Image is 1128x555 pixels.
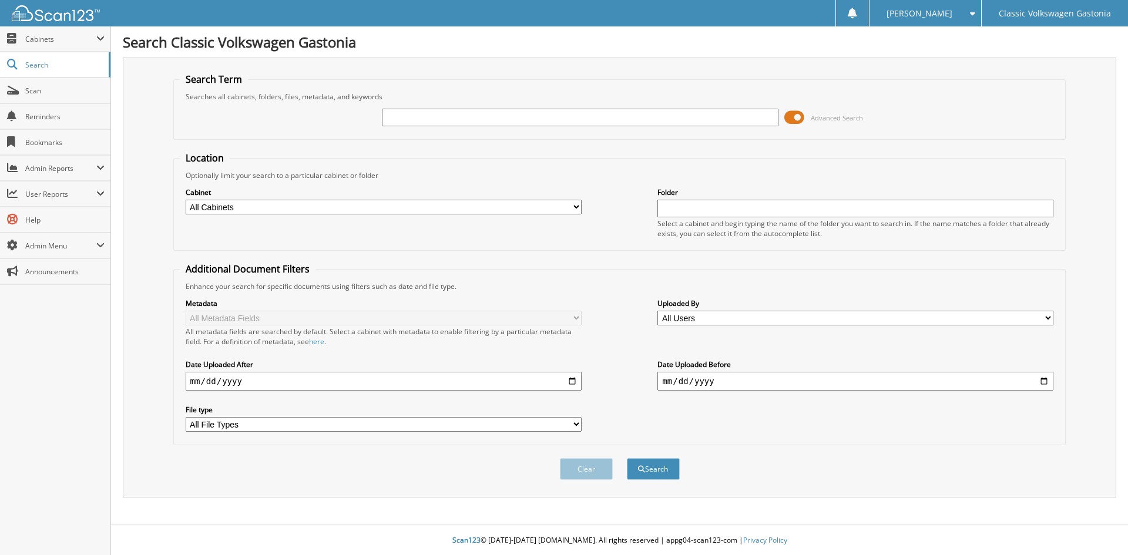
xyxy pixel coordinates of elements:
[111,526,1128,555] div: © [DATE]-[DATE] [DOMAIN_NAME]. All rights reserved | appg04-scan123-com |
[180,170,1060,180] div: Optionally limit your search to a particular cabinet or folder
[180,281,1060,291] div: Enhance your search for specific documents using filters such as date and file type.
[186,359,582,369] label: Date Uploaded After
[180,73,248,86] legend: Search Term
[123,32,1116,52] h1: Search Classic Volkswagen Gastonia
[25,86,105,96] span: Scan
[657,187,1053,197] label: Folder
[309,337,324,347] a: here
[657,298,1053,308] label: Uploaded By
[25,60,103,70] span: Search
[1069,499,1128,555] iframe: Chat Widget
[25,163,96,173] span: Admin Reports
[25,241,96,251] span: Admin Menu
[186,187,582,197] label: Cabinet
[186,372,582,391] input: start
[186,327,582,347] div: All metadata fields are searched by default. Select a cabinet with metadata to enable filtering b...
[186,298,582,308] label: Metadata
[999,10,1111,17] span: Classic Volkswagen Gastonia
[180,92,1060,102] div: Searches all cabinets, folders, files, metadata, and keywords
[25,267,105,277] span: Announcements
[25,189,96,199] span: User Reports
[811,113,863,122] span: Advanced Search
[887,10,952,17] span: [PERSON_NAME]
[25,112,105,122] span: Reminders
[25,137,105,147] span: Bookmarks
[627,458,680,480] button: Search
[25,215,105,225] span: Help
[12,5,100,21] img: scan123-logo-white.svg
[25,34,96,44] span: Cabinets
[180,263,315,275] legend: Additional Document Filters
[657,359,1053,369] label: Date Uploaded Before
[657,372,1053,391] input: end
[657,218,1053,238] div: Select a cabinet and begin typing the name of the folder you want to search in. If the name match...
[452,535,481,545] span: Scan123
[560,458,613,480] button: Clear
[180,152,230,164] legend: Location
[743,535,787,545] a: Privacy Policy
[186,405,582,415] label: File type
